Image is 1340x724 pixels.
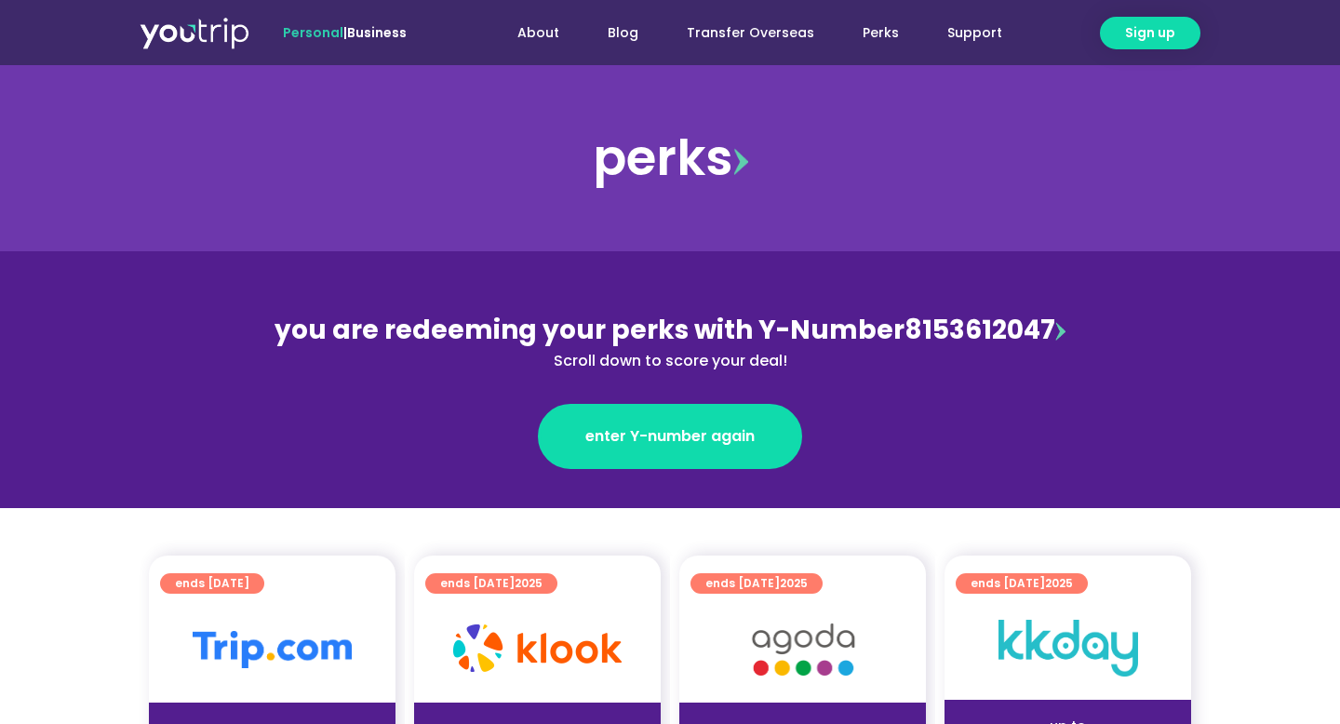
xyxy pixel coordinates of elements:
[705,573,808,594] span: ends [DATE]
[971,573,1073,594] span: ends [DATE]
[1045,575,1073,591] span: 2025
[780,575,808,591] span: 2025
[538,404,802,469] a: enter Y-number again
[690,573,823,594] a: ends [DATE]2025
[585,425,755,448] span: enter Y-number again
[266,311,1074,372] div: 8153612047
[160,573,264,594] a: ends [DATE]
[283,23,343,42] span: Personal
[583,16,663,50] a: Blog
[956,573,1088,594] a: ends [DATE]2025
[923,16,1026,50] a: Support
[440,573,543,594] span: ends [DATE]
[425,573,557,594] a: ends [DATE]2025
[275,312,904,348] span: you are redeeming your perks with Y-Number
[838,16,923,50] a: Perks
[1125,23,1175,43] span: Sign up
[515,575,543,591] span: 2025
[347,23,407,42] a: Business
[493,16,583,50] a: About
[283,23,407,42] span: |
[266,350,1074,372] div: Scroll down to score your deal!
[663,16,838,50] a: Transfer Overseas
[175,573,249,594] span: ends [DATE]
[1100,17,1200,49] a: Sign up
[457,16,1026,50] nav: Menu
